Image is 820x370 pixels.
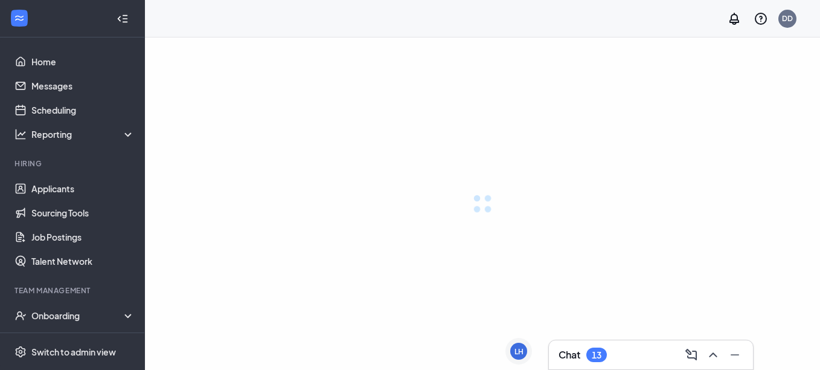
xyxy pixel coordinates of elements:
[681,345,700,365] button: ComposeMessage
[31,98,135,122] a: Scheduling
[13,12,25,24] svg: WorkstreamLogo
[31,74,135,98] a: Messages
[31,50,135,74] a: Home
[14,285,132,296] div: Team Management
[514,346,524,357] div: LH
[31,328,135,352] a: Team
[14,310,27,322] svg: UserCheck
[31,128,135,140] div: Reporting
[724,345,743,365] button: Minimize
[592,350,601,360] div: 13
[754,11,768,26] svg: QuestionInfo
[31,201,135,225] a: Sourcing Tools
[31,310,135,322] div: Onboarding
[14,346,27,358] svg: Settings
[559,348,580,362] h3: Chat
[728,348,742,362] svg: Minimize
[14,158,132,169] div: Hiring
[684,348,699,362] svg: ComposeMessage
[31,346,116,358] div: Switch to admin view
[31,249,135,273] a: Talent Network
[14,128,27,140] svg: Analysis
[782,13,793,24] div: DD
[702,345,722,365] button: ChevronUp
[706,348,720,362] svg: ChevronUp
[727,11,742,26] svg: Notifications
[117,13,129,25] svg: Collapse
[31,177,135,201] a: Applicants
[31,225,135,249] a: Job Postings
